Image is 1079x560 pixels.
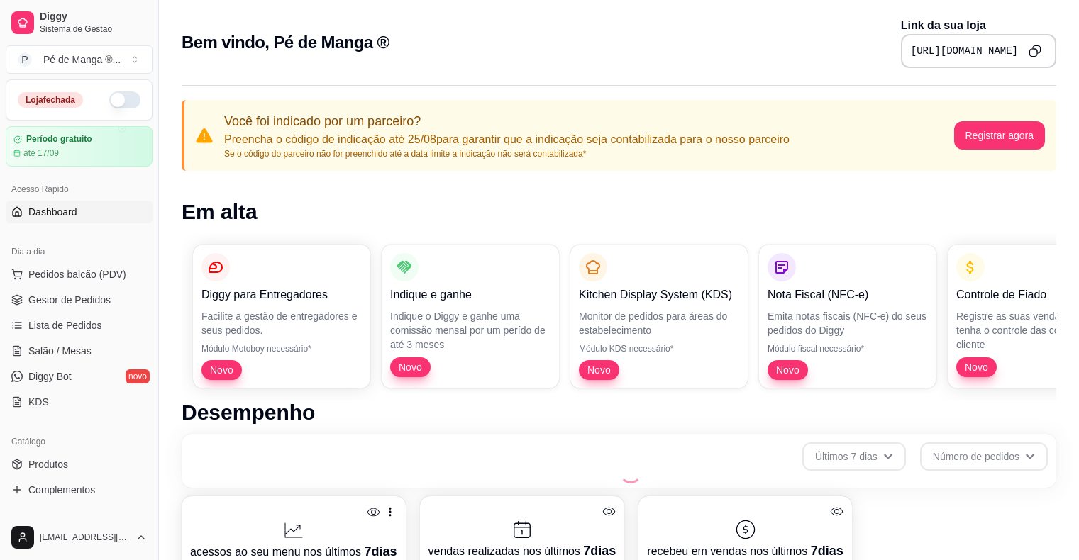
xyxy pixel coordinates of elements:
span: KDS [28,395,49,409]
p: Módulo KDS necessário* [579,343,739,354]
span: Lista de Pedidos [28,318,102,332]
p: Módulo fiscal necessário* [768,343,928,354]
a: Complementos [6,478,153,501]
span: 7 dias [583,544,616,558]
p: Facilite a gestão de entregadores e seus pedidos. [201,309,362,337]
div: Dia a dia [6,240,153,263]
p: Kitchen Display System (KDS) [579,286,739,303]
h1: Em alta [182,199,1056,225]
span: Novo [393,360,428,374]
span: Diggy [40,11,147,23]
a: Diggy Botnovo [6,365,153,388]
span: Novo [770,363,805,377]
span: Pedidos balcão (PDV) [28,267,126,281]
p: Link da sua loja [901,17,1056,34]
p: Diggy para Entregadores [201,286,362,303]
span: Gestor de Pedidos [28,293,111,307]
div: Pé de Manga ® ... [43,52,121,67]
p: Monitor de pedidos para áreas do estabelecimento [579,309,739,337]
a: Produtos [6,453,153,476]
p: Módulo Motoboy necessário* [201,343,362,354]
h2: Bem vindo, Pé de Manga ® [182,31,389,54]
button: Copy to clipboard [1024,40,1046,62]
p: Você foi indicado por um parceiro? [224,111,790,131]
a: Dashboard [6,201,153,223]
span: Novo [204,363,239,377]
div: Loading [619,461,642,483]
button: [EMAIL_ADDRESS][DOMAIN_NAME] [6,520,153,554]
span: P [18,52,32,67]
button: Indique e ganheIndique o Diggy e ganhe uma comissão mensal por um perído de até 3 mesesNovo [382,245,559,388]
pre: [URL][DOMAIN_NAME] [911,44,1018,58]
a: Gestor de Pedidos [6,289,153,311]
a: DiggySistema de Gestão [6,6,153,40]
p: Indique e ganhe [390,286,550,303]
p: Nota Fiscal (NFC-e) [768,286,928,303]
p: Emita notas fiscais (NFC-e) do seus pedidos do Diggy [768,309,928,337]
p: Preencha o código de indicação até 25/08 para garantir que a indicação seja contabilizada para o ... [224,131,790,148]
span: Diggy Bot [28,369,72,383]
span: 7 dias [811,544,843,558]
article: até 17/09 [23,147,59,159]
button: Número de pedidos [920,442,1048,471]
p: Indique o Diggy e ganhe uma comissão mensal por um perído de até 3 meses [390,309,550,352]
div: Acesso Rápido [6,178,153,201]
span: Produtos [28,457,68,471]
span: Sistema de Gestão [40,23,147,35]
a: KDS [6,391,153,413]
article: Período gratuito [26,134,92,145]
button: Nota Fiscal (NFC-e)Emita notas fiscais (NFC-e) do seus pedidos do DiggyMódulo fiscal necessário*Novo [759,245,936,388]
button: Pedidos balcão (PDV) [6,263,153,286]
a: Salão / Mesas [6,340,153,362]
button: Diggy para EntregadoresFacilite a gestão de entregadores e seus pedidos.Módulo Motoboy necessário... [193,245,370,388]
h1: Desempenho [182,400,1056,425]
span: Novo [582,363,616,377]
span: Novo [959,360,994,374]
a: Lista de Pedidos [6,314,153,337]
span: Salão / Mesas [28,344,92,358]
div: Catálogo [6,430,153,453]
span: Complementos [28,483,95,497]
span: [EMAIL_ADDRESS][DOMAIN_NAME] [40,532,130,543]
p: Se o código do parceiro não for preenchido até a data limite a indicação não será contabilizada* [224,148,790,159]
span: 7 dias [364,544,397,559]
span: Dashboard [28,205,77,219]
button: Select a team [6,45,153,74]
div: Loja fechada [18,92,83,108]
button: Registrar agora [954,121,1046,150]
a: Período gratuitoaté 17/09 [6,126,153,167]
button: Últimos 7 dias [802,442,906,471]
button: Kitchen Display System (KDS)Monitor de pedidos para áreas do estabelecimentoMódulo KDS necessário... [570,245,748,388]
button: Alterar Status [109,91,140,108]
